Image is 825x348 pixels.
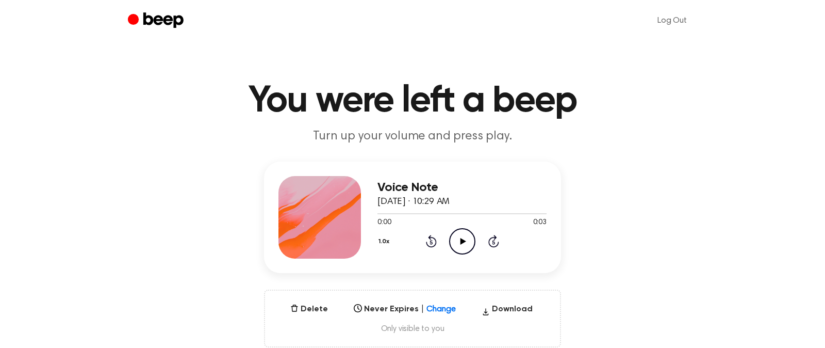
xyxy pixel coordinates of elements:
span: [DATE] · 10:29 AM [377,197,450,207]
a: Beep [128,11,186,31]
a: Log Out [647,8,697,33]
span: 0:00 [377,217,391,228]
span: Only visible to you [277,324,548,334]
h1: You were left a beep [148,83,676,120]
button: 1.0x [377,233,393,250]
button: Delete [286,303,332,315]
span: 0:03 [533,217,547,228]
button: Download [477,303,537,320]
p: Turn up your volume and press play. [214,128,610,145]
h3: Voice Note [377,181,547,195]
